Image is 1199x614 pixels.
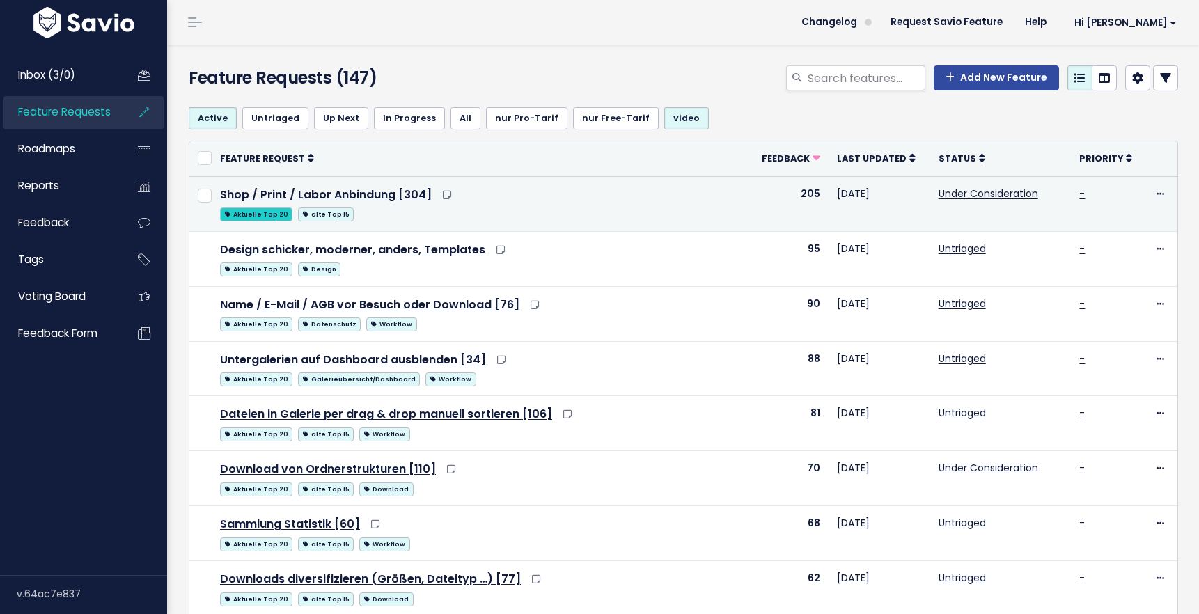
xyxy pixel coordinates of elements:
[3,281,116,313] a: Voting Board
[18,289,86,304] span: Voting Board
[220,352,486,368] a: Untergalerien auf Dashboard ausblenden [34]
[220,370,292,387] a: Aktuelle Top 20
[425,372,476,386] span: Workflow
[1079,151,1132,165] a: Priority
[3,170,116,202] a: Reports
[359,482,413,496] span: Download
[837,152,907,164] span: Last Updated
[220,571,521,587] a: Downloads diversifizieren (Größen, Dateityp …) [77]
[366,317,416,331] span: Workflow
[30,7,138,38] img: logo-white.9d6f32f41409.svg
[1079,152,1123,164] span: Priority
[3,244,116,276] a: Tags
[3,59,116,91] a: Inbox (3/0)
[359,427,409,441] span: Workflow
[664,107,709,129] a: video
[220,372,292,386] span: Aktuelle Top 20
[748,176,828,231] td: 205
[829,176,930,231] td: [DATE]
[939,187,1038,200] a: Under Consideration
[18,104,111,119] span: Feature Requests
[486,107,567,129] a: nur Pro-Tarif
[220,537,292,551] span: Aktuelle Top 20
[748,341,828,396] td: 88
[934,65,1059,90] a: Add New Feature
[220,406,552,422] a: Dateien in Galerie per drag & drop manuell sortieren [106]
[939,516,986,530] a: Untriaged
[220,242,485,258] a: Design schicker, moderner, anders, Templates
[298,427,354,441] span: alte Top 15
[220,187,432,203] a: Shop / Print / Labor Anbindung [304]
[748,506,828,561] td: 68
[298,590,354,607] a: alte Top 15
[298,592,354,606] span: alte Top 15
[298,372,420,386] span: Galerieübersicht/Dashboard
[748,396,828,451] td: 81
[425,370,476,387] a: Workflow
[298,425,354,442] a: alte Top 15
[939,151,985,165] a: Status
[220,315,292,332] a: Aktuelle Top 20
[298,537,354,551] span: alte Top 15
[829,506,930,561] td: [DATE]
[939,242,986,255] a: Untriaged
[3,133,116,165] a: Roadmaps
[829,451,930,506] td: [DATE]
[1079,242,1085,255] a: -
[359,592,413,606] span: Download
[220,427,292,441] span: Aktuelle Top 20
[3,96,116,128] a: Feature Requests
[314,107,368,129] a: Up Next
[220,461,436,477] a: Download von Ordnerstrukturen [110]
[359,590,413,607] a: Download
[298,480,354,497] a: alte Top 15
[1074,17,1177,28] span: Hi [PERSON_NAME]
[242,107,308,129] a: Untriaged
[359,480,413,497] a: Download
[939,152,976,164] span: Status
[450,107,480,129] a: All
[189,107,237,129] a: Active
[220,535,292,552] a: Aktuelle Top 20
[1079,406,1085,420] a: -
[829,231,930,286] td: [DATE]
[220,152,305,164] span: Feature Request
[298,535,354,552] a: alte Top 15
[829,396,930,451] td: [DATE]
[189,107,1178,129] ul: Filter feature requests
[1079,352,1085,365] a: -
[18,141,75,156] span: Roadmaps
[1079,297,1085,310] a: -
[298,205,354,222] a: alte Top 15
[3,207,116,239] a: Feedback
[748,286,828,341] td: 90
[18,326,97,340] span: Feedback form
[220,260,292,277] a: Aktuelle Top 20
[359,537,409,551] span: Workflow
[801,17,857,27] span: Changelog
[762,151,820,165] a: Feedback
[1058,12,1188,33] a: Hi [PERSON_NAME]
[220,516,360,532] a: Sammlung Statistik [60]
[220,592,292,606] span: Aktuelle Top 20
[220,590,292,607] a: Aktuelle Top 20
[573,107,659,129] a: nur Free-Tarif
[18,68,75,82] span: Inbox (3/0)
[220,425,292,442] a: Aktuelle Top 20
[359,425,409,442] a: Workflow
[220,207,292,221] span: Aktuelle Top 20
[1079,187,1085,200] a: -
[939,297,986,310] a: Untriaged
[366,315,416,332] a: Workflow
[298,262,340,276] span: Design
[220,480,292,497] a: Aktuelle Top 20
[359,535,409,552] a: Workflow
[18,178,59,193] span: Reports
[939,406,986,420] a: Untriaged
[829,286,930,341] td: [DATE]
[748,231,828,286] td: 95
[1014,12,1058,33] a: Help
[374,107,445,129] a: In Progress
[939,571,986,585] a: Untriaged
[298,315,361,332] a: Datenschutz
